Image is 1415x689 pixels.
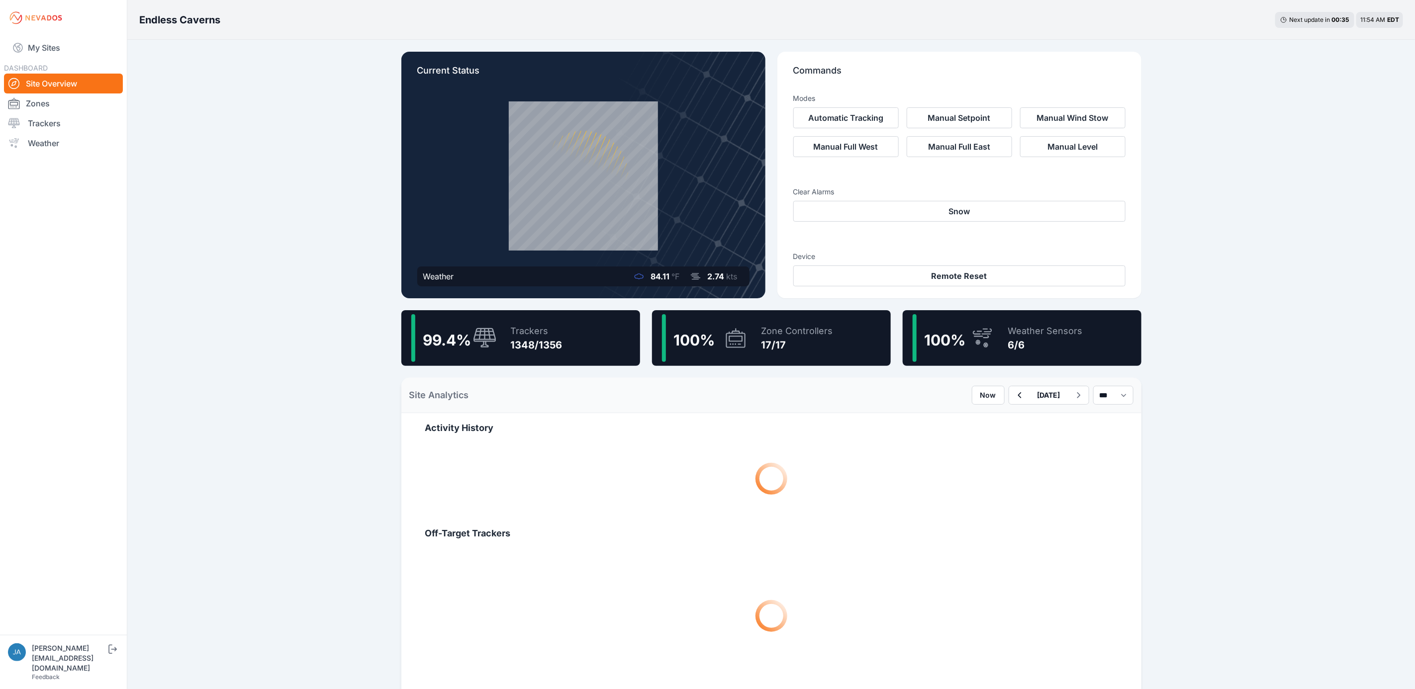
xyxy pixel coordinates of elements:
[1030,386,1068,404] button: [DATE]
[672,271,680,281] span: °F
[401,310,640,366] a: 99.4%Trackers1348/1356
[1020,136,1126,157] button: Manual Level
[4,74,123,93] a: Site Overview
[972,386,1005,405] button: Now
[417,64,750,86] p: Current Status
[1387,16,1399,23] span: EDT
[793,107,899,128] button: Automatic Tracking
[793,64,1126,86] p: Commands
[139,13,220,27] h3: Endless Caverns
[511,324,563,338] div: Trackers
[409,388,469,402] h2: Site Analytics
[1008,338,1083,352] div: 6/6
[425,526,1118,540] h2: Off-Target Trackers
[4,113,123,133] a: Trackers
[903,310,1141,366] a: 100%Weather Sensors6/6
[793,136,899,157] button: Manual Full West
[708,271,725,281] span: 2.74
[793,265,1126,286] button: Remote Reset
[925,331,966,349] span: 100 %
[4,93,123,113] a: Zones
[1360,16,1385,23] span: 11:54 AM
[793,201,1126,222] button: Snow
[511,338,563,352] div: 1348/1356
[907,136,1012,157] button: Manual Full East
[652,310,891,366] a: 100%Zone Controllers17/17
[651,271,670,281] span: 84.11
[1331,16,1349,24] div: 00 : 35
[32,673,60,681] a: Feedback
[674,331,715,349] span: 100 %
[793,252,1126,261] h3: Device
[793,187,1126,197] h3: Clear Alarms
[727,271,738,281] span: kts
[423,331,472,349] span: 99.4 %
[4,36,123,60] a: My Sites
[1289,16,1330,23] span: Next update in
[761,338,833,352] div: 17/17
[1020,107,1126,128] button: Manual Wind Stow
[793,93,816,103] h3: Modes
[8,10,64,26] img: Nevados
[4,133,123,153] a: Weather
[423,270,454,282] div: Weather
[907,107,1012,128] button: Manual Setpoint
[761,324,833,338] div: Zone Controllers
[32,643,106,673] div: [PERSON_NAME][EMAIL_ADDRESS][DOMAIN_NAME]
[4,64,48,72] span: DASHBOARD
[139,7,220,33] nav: Breadcrumb
[8,643,26,661] img: jakub.przychodzien@energix-group.com
[1008,324,1083,338] div: Weather Sensors
[425,421,1118,435] h2: Activity History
